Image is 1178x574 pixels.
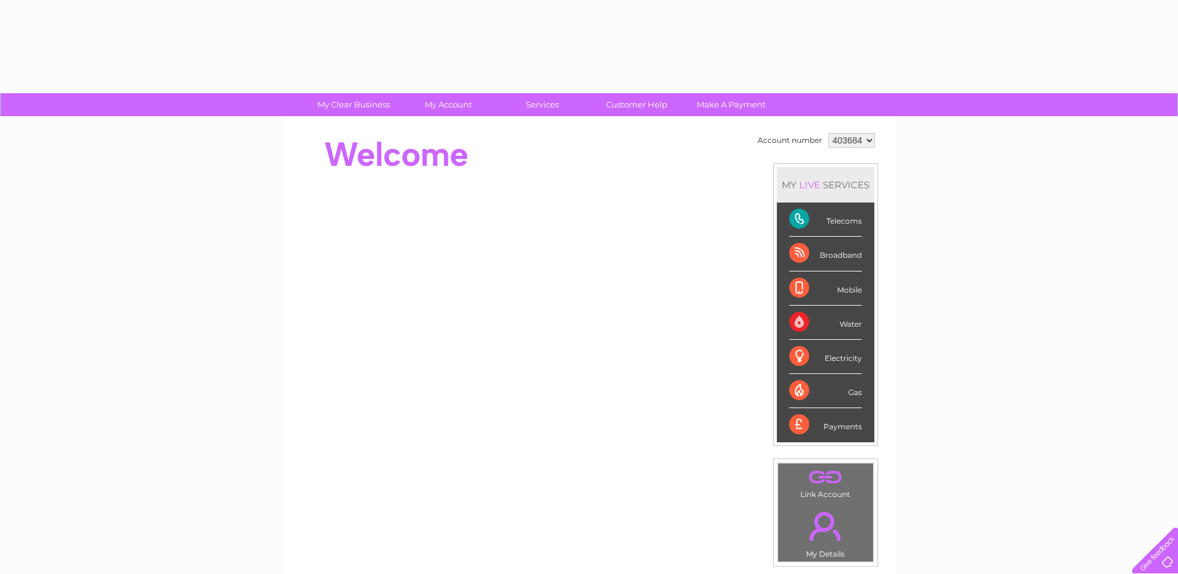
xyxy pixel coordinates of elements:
[789,271,862,306] div: Mobile
[797,179,823,191] div: LIVE
[789,340,862,374] div: Electricity
[789,237,862,271] div: Broadband
[789,374,862,408] div: Gas
[789,203,862,237] div: Telecoms
[789,306,862,340] div: Water
[491,93,594,116] a: Services
[754,130,825,151] td: Account number
[777,463,874,502] td: Link Account
[397,93,499,116] a: My Account
[781,467,870,488] a: .
[777,167,874,203] div: MY SERVICES
[302,93,405,116] a: My Clear Business
[680,93,782,116] a: Make A Payment
[586,93,688,116] a: Customer Help
[781,504,870,548] a: .
[777,501,874,562] td: My Details
[789,408,862,442] div: Payments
